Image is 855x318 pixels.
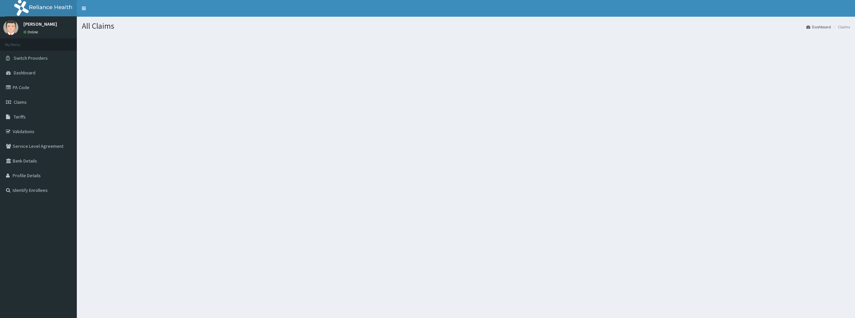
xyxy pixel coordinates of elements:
[832,24,850,30] li: Claims
[806,24,831,30] a: Dashboard
[14,70,35,76] span: Dashboard
[23,30,39,34] a: Online
[3,20,18,35] img: User Image
[14,55,48,61] span: Switch Providers
[14,99,27,105] span: Claims
[82,22,850,30] h1: All Claims
[23,22,57,26] p: [PERSON_NAME]
[14,114,26,120] span: Tariffs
